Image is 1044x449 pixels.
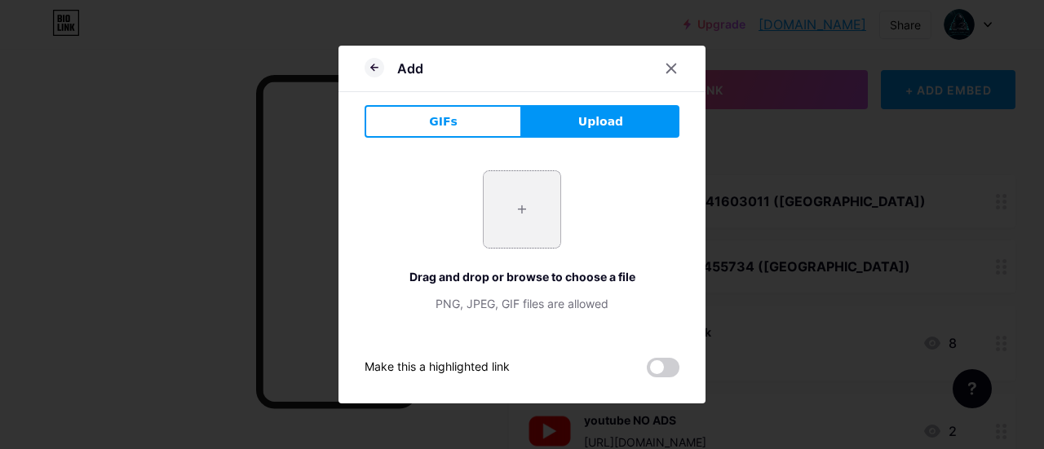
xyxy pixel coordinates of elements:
div: Add [397,59,423,78]
span: Upload [578,113,623,130]
div: Make this a highlighted link [365,358,510,377]
button: GIFs [365,105,522,138]
button: Upload [522,105,679,138]
div: Drag and drop or browse to choose a file [365,268,679,285]
span: GIFs [429,113,458,130]
div: PNG, JPEG, GIF files are allowed [365,295,679,312]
